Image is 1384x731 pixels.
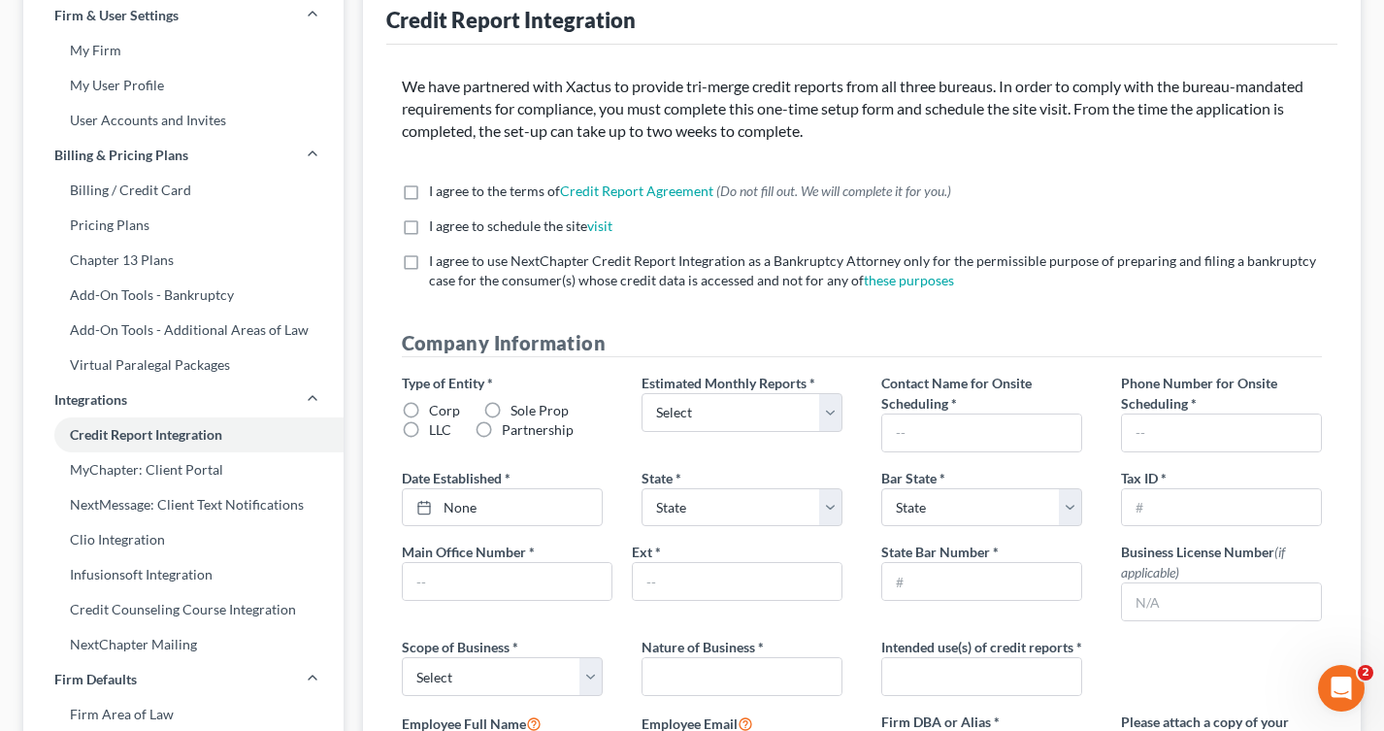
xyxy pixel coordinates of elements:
[429,252,1316,288] span: I agree to use NextChapter Credit Report Integration as a Bankruptcy Attorney only for the permis...
[1318,665,1365,712] iframe: Intercom live chat
[1121,375,1277,412] span: Phone Number for Onsite Scheduling
[882,563,1081,600] input: #
[23,208,344,243] a: Pricing Plans
[1358,665,1373,681] span: 2
[881,470,937,486] span: Bar State
[402,470,502,486] span: Date Established
[23,348,344,382] a: Virtual Paralegal Packages
[642,639,755,655] span: Nature of Business
[882,415,1081,451] input: --
[54,146,188,165] span: Billing & Pricing Plans
[23,173,344,208] a: Billing / Credit Card
[23,557,344,592] a: Infusionsoft Integration
[1122,415,1321,451] input: --
[511,402,569,418] span: Sole Prop
[23,243,344,278] a: Chapter 13 Plans
[23,417,344,452] a: Credit Report Integration
[23,662,344,697] a: Firm Defaults
[1122,583,1321,620] input: N/A
[386,6,636,34] div: Credit Report Integration
[881,639,1073,655] span: Intended use(s) of credit reports
[402,76,1323,143] p: We have partnered with Xactus to provide tri-merge credit reports from all three bureaus. In orde...
[881,714,991,730] span: Firm DBA or Alias
[403,489,602,526] a: None
[402,639,510,655] span: Scope of Business
[23,592,344,627] a: Credit Counseling Course Integration
[429,421,451,438] span: LLC
[23,382,344,417] a: Integrations
[1121,544,1285,581] span: (if applicable)
[1121,470,1158,486] span: Tax ID
[633,563,841,600] input: --
[23,278,344,313] a: Add-On Tools - Bankruptcy
[23,627,344,662] a: NextChapter Mailing
[23,313,344,348] a: Add-On Tools - Additional Areas of Law
[881,375,1032,412] span: Contact Name for Onsite Scheduling
[23,522,344,557] a: Clio Integration
[23,68,344,103] a: My User Profile
[716,183,951,199] span: (Do not fill out. We will complete it for you.)
[54,670,137,689] span: Firm Defaults
[632,544,652,560] span: Ext
[642,375,807,391] span: Estimated Monthly Reports
[402,329,1323,357] h4: Company Information
[560,183,713,199] a: Credit Report Agreement
[429,217,587,234] span: I agree to schedule the site
[1122,489,1321,526] input: #
[23,33,344,68] a: My Firm
[54,390,127,410] span: Integrations
[864,272,954,288] a: these purposes
[881,544,990,560] span: State Bar Number
[429,402,460,418] span: Corp
[403,563,611,600] input: --
[23,487,344,522] a: NextMessage: Client Text Notifications
[23,452,344,487] a: MyChapter: Client Portal
[54,6,179,25] span: Firm & User Settings
[502,421,574,438] span: Partnership
[1121,542,1322,582] label: Business License Number
[429,183,560,199] span: I agree to the terms of
[587,217,612,234] a: visit
[642,470,673,486] span: State
[23,138,344,173] a: Billing & Pricing Plans
[402,544,526,560] span: Main Office Number
[402,375,484,391] span: Type of Entity
[23,103,344,138] a: User Accounts and Invites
